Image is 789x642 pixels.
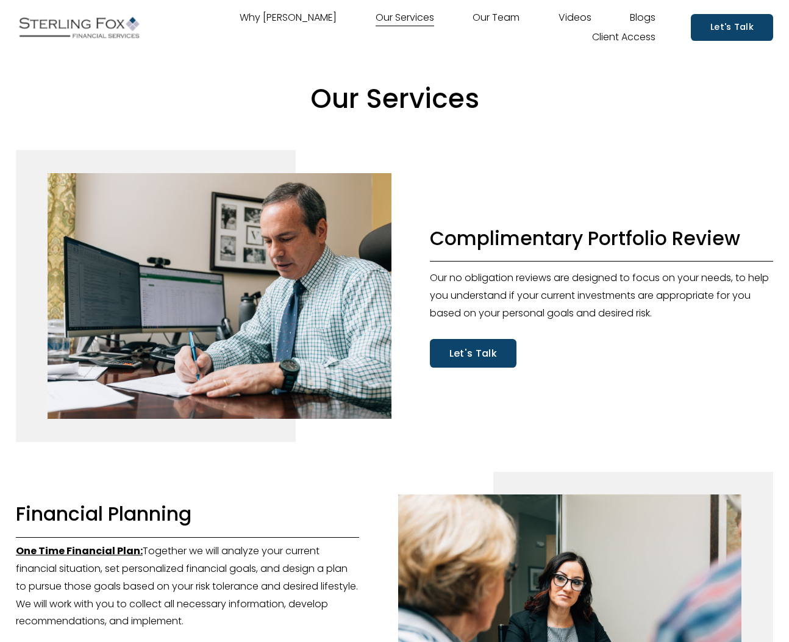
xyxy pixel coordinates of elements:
[691,14,773,40] a: Let's Talk
[430,226,773,251] h3: Complimentary Portfolio Review
[592,27,655,47] a: Client Access
[473,8,519,27] a: Our Team
[376,8,434,27] a: Our Services
[16,81,773,116] h2: Our Services
[16,543,359,630] p: Together we will analyze your current financial situation, set personalized financial goals, and ...
[240,8,337,27] a: Why [PERSON_NAME]
[16,501,359,527] h3: Financial Planning
[16,12,143,43] img: Sterling Fox Financial Services
[430,339,516,368] a: Let's Talk
[430,269,773,322] p: Our no obligation reviews are designed to focus on your needs, to help you understand if your cur...
[559,8,591,27] a: Videos
[630,8,655,27] a: Blogs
